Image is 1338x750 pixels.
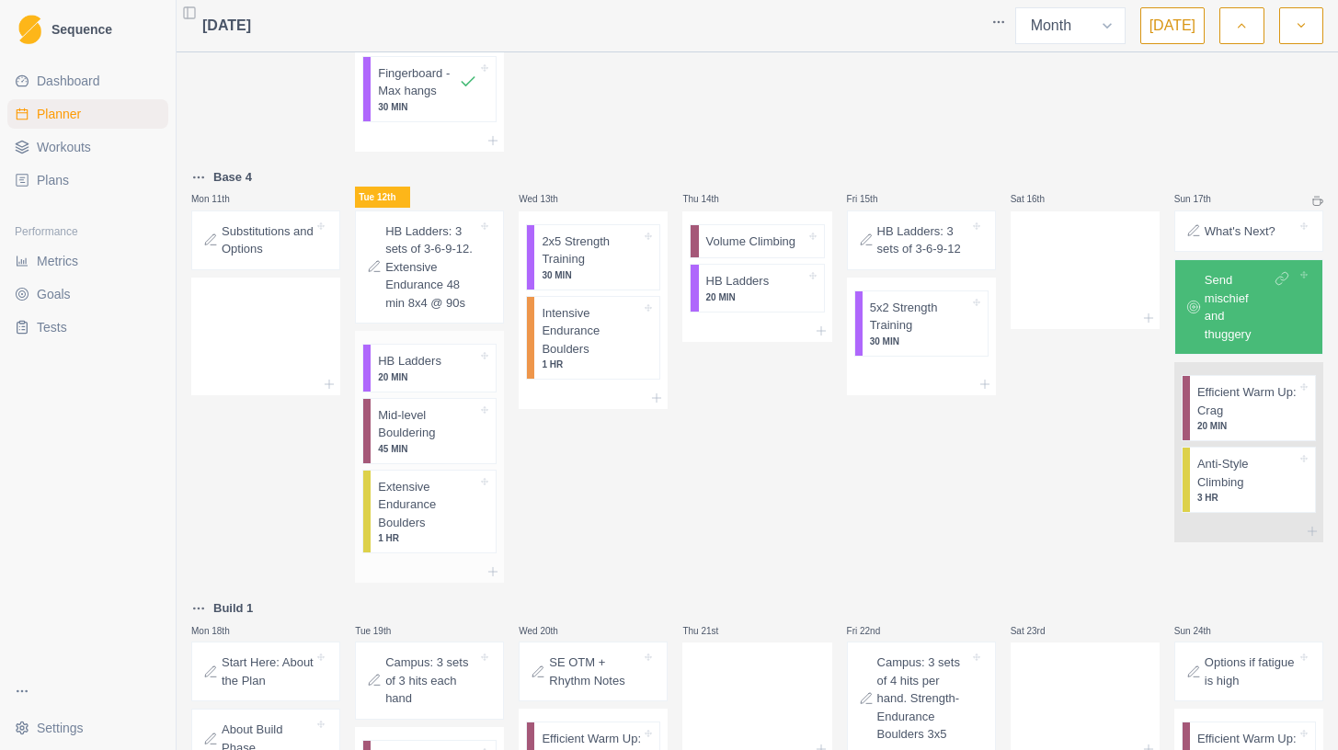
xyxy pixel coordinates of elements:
[7,132,168,162] a: Workouts
[355,642,504,720] div: Campus: 3 sets of 3 hits each hand
[202,15,251,37] span: [DATE]
[7,279,168,309] a: Goals
[355,210,504,324] div: HB Ladders: 3 sets of 3-6-9-12. Extensive Endurance 48 min 8x4 @ 90s
[1197,419,1297,433] p: 20 MIN
[37,252,78,270] span: Metrics
[362,398,497,464] div: Mid-level Bouldering45 MIN
[1197,455,1297,491] p: Anti-Style Climbing
[690,264,824,312] div: HB Ladders20 MIN
[37,171,69,189] span: Plans
[7,7,168,51] a: LogoSequence
[542,358,641,371] p: 1 HR
[877,653,969,744] p: Campus: 3 sets of 4 hits per hand. Strength-Endurance Boulders 3x5
[542,233,641,268] p: 2x5 Strength Training
[706,290,806,304] p: 20 MIN
[362,470,497,554] div: Extensive Endurance Boulders1 HR
[706,233,796,251] p: Volume Climbing
[1174,624,1229,638] p: Sun 24th
[222,222,314,258] p: Substitutions and Options
[542,268,641,282] p: 30 MIN
[542,304,641,358] p: Intensive Endurance Boulders
[519,624,574,638] p: Wed 20th
[682,192,738,206] p: Thu 14th
[870,335,969,348] p: 30 MIN
[385,222,477,312] p: HB Ladders: 3 sets of 3-6-9-12. Extensive Endurance 48 min 8x4 @ 90s
[1011,192,1066,206] p: Sat 16th
[378,478,477,532] p: Extensive Endurance Boulders
[7,246,168,276] a: Metrics
[690,224,824,259] div: Volume Climbing
[191,624,246,638] p: Mon 18th
[378,352,441,370] p: HB Ladders
[362,344,497,392] div: HB Ladders20 MIN
[378,100,477,114] p: 30 MIN
[191,642,340,701] div: Start Here: About the Plan
[7,165,168,195] a: Plans
[378,64,459,100] p: Fingerboard - Max hangs
[1205,653,1297,689] p: Options if fatigue is high
[1182,447,1316,513] div: Anti-Style Climbing3 HR
[526,296,660,381] div: Intensive Endurance Boulders1 HR
[37,318,67,336] span: Tests
[526,224,660,290] div: 2x5 Strength Training30 MIN
[7,99,168,129] a: Planner
[378,370,477,384] p: 20 MIN
[362,56,497,122] div: Fingerboard - Max hangs30 MIN
[37,138,91,156] span: Workouts
[519,642,668,701] div: SE OTM + Rhythm Notes
[682,624,738,638] p: Thu 21st
[1197,383,1297,419] p: Efficient Warm Up: Crag
[1174,192,1229,206] p: Sun 17th
[1182,375,1316,441] div: Efficient Warm Up: Crag20 MIN
[7,66,168,96] a: Dashboard
[213,168,252,187] p: Base 4
[870,299,969,335] p: 5x2 Strength Training
[7,312,168,342] a: Tests
[7,217,168,246] div: Performance
[385,653,477,708] p: Campus: 3 sets of 3 hits each hand
[1174,642,1323,701] div: Options if fatigue is high
[378,406,477,442] p: Mid-level Bouldering
[7,713,168,743] button: Settings
[847,624,902,638] p: Fri 22nd
[378,531,477,545] p: 1 HR
[222,653,314,689] p: Start Here: About the Plan
[847,192,902,206] p: Fri 15th
[1197,491,1297,505] p: 3 HR
[847,210,996,270] div: HB Ladders: 3 sets of 3-6-9-12
[191,192,246,206] p: Mon 11th
[18,15,41,45] img: Logo
[355,187,410,208] p: Tue 12th
[191,210,340,270] div: Substitutions and Options
[213,599,253,618] p: Build 1
[1205,222,1275,241] p: What's Next?
[706,272,770,290] p: HB Ladders
[1205,271,1271,343] p: Send mischief and thuggery
[877,222,969,258] p: HB Ladders: 3 sets of 3-6-9-12
[355,624,410,638] p: Tue 19th
[1140,7,1205,44] button: [DATE]
[37,105,81,123] span: Planner
[1011,624,1066,638] p: Sat 23rd
[37,72,100,90] span: Dashboard
[37,285,71,303] span: Goals
[854,290,989,357] div: 5x2 Strength Training30 MIN
[519,192,574,206] p: Wed 13th
[1174,210,1323,253] div: What's Next?
[1174,259,1323,355] div: Send mischief and thuggery
[378,442,477,456] p: 45 MIN
[51,23,112,36] span: Sequence
[549,653,641,689] p: SE OTM + Rhythm Notes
